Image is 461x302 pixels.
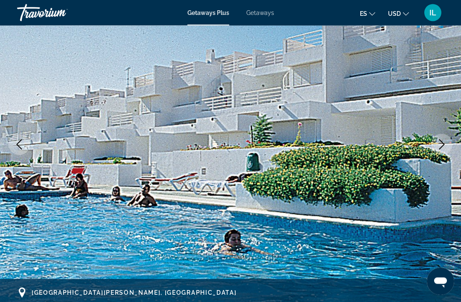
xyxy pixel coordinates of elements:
button: Change language [360,7,375,20]
button: Previous image [9,134,30,155]
a: Getaways [246,9,274,16]
a: Getaways Plus [187,9,229,16]
button: Change currency [388,7,409,20]
span: [GEOGRAPHIC_DATA][PERSON_NAME], [GEOGRAPHIC_DATA] [32,290,236,296]
span: USD [388,10,401,17]
span: es [360,10,367,17]
button: User Menu [422,4,444,22]
span: IL [429,9,436,17]
iframe: Botón para iniciar la ventana de mensajería [427,268,454,295]
button: Next image [431,134,452,155]
a: Travorium [17,2,102,24]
